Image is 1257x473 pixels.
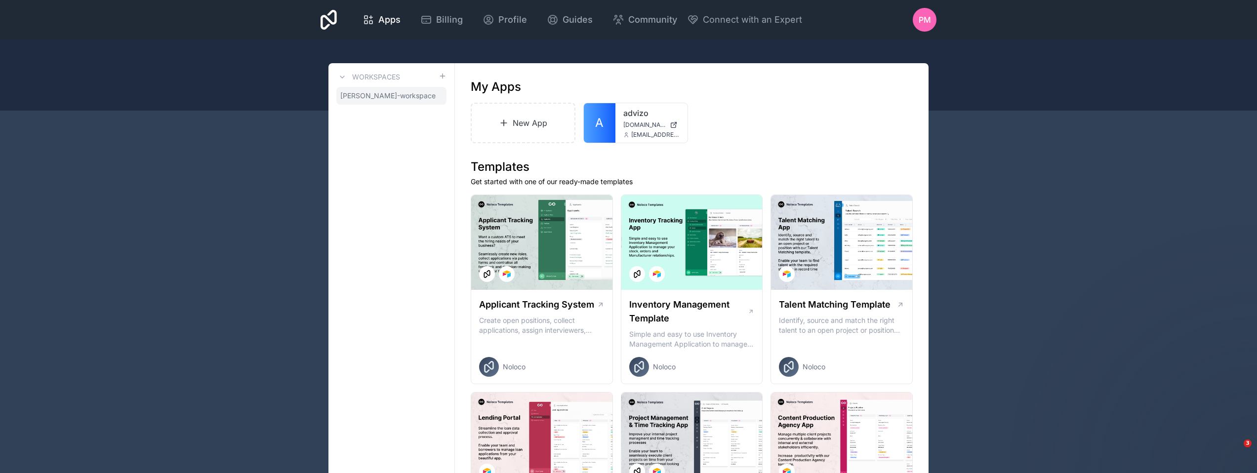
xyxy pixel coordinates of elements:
span: Profile [498,13,527,27]
p: Identify, source and match the right talent to an open project or position with our Talent Matchi... [779,315,904,335]
h1: Applicant Tracking System [479,298,594,312]
a: Apps [355,9,408,31]
span: Noloco [653,362,676,372]
button: Connect with an Expert [687,13,802,27]
a: A [584,103,615,143]
span: Community [628,13,677,27]
a: Workspaces [336,71,400,83]
span: PM [919,14,931,26]
span: [DOMAIN_NAME] [623,121,666,129]
a: [DOMAIN_NAME] [623,121,680,129]
h1: Inventory Management Template [629,298,748,325]
span: Apps [378,13,401,27]
h1: Templates [471,159,913,175]
img: Airtable Logo [653,270,661,278]
a: Guides [539,9,601,31]
span: Noloco [803,362,825,372]
span: Guides [563,13,593,27]
h3: Workspaces [352,72,400,82]
a: Billing [412,9,471,31]
a: advizo [623,107,680,119]
img: Airtable Logo [503,270,511,278]
span: [PERSON_NAME]-workspace [340,91,436,101]
h1: Talent Matching Template [779,298,891,312]
a: Community [605,9,685,31]
span: [EMAIL_ADDRESS][DOMAIN_NAME] [631,131,680,139]
p: Create open positions, collect applications, assign interviewers, centralise candidate feedback a... [479,315,605,335]
span: Connect with an Expert [703,13,802,27]
iframe: Intercom live chat [1223,439,1247,463]
iframe: Intercom notifications message [1059,377,1257,446]
span: Noloco [503,362,526,372]
p: Simple and easy to use Inventory Management Application to manage your stock, orders and Manufact... [629,329,755,349]
span: Billing [436,13,463,27]
span: 3 [1244,439,1252,447]
p: Get started with one of our ready-made templates [471,177,913,187]
span: A [595,115,604,131]
a: Profile [475,9,535,31]
a: [PERSON_NAME]-workspace [336,87,446,105]
h1: My Apps [471,79,521,95]
img: Airtable Logo [783,270,791,278]
a: New App [471,103,575,143]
